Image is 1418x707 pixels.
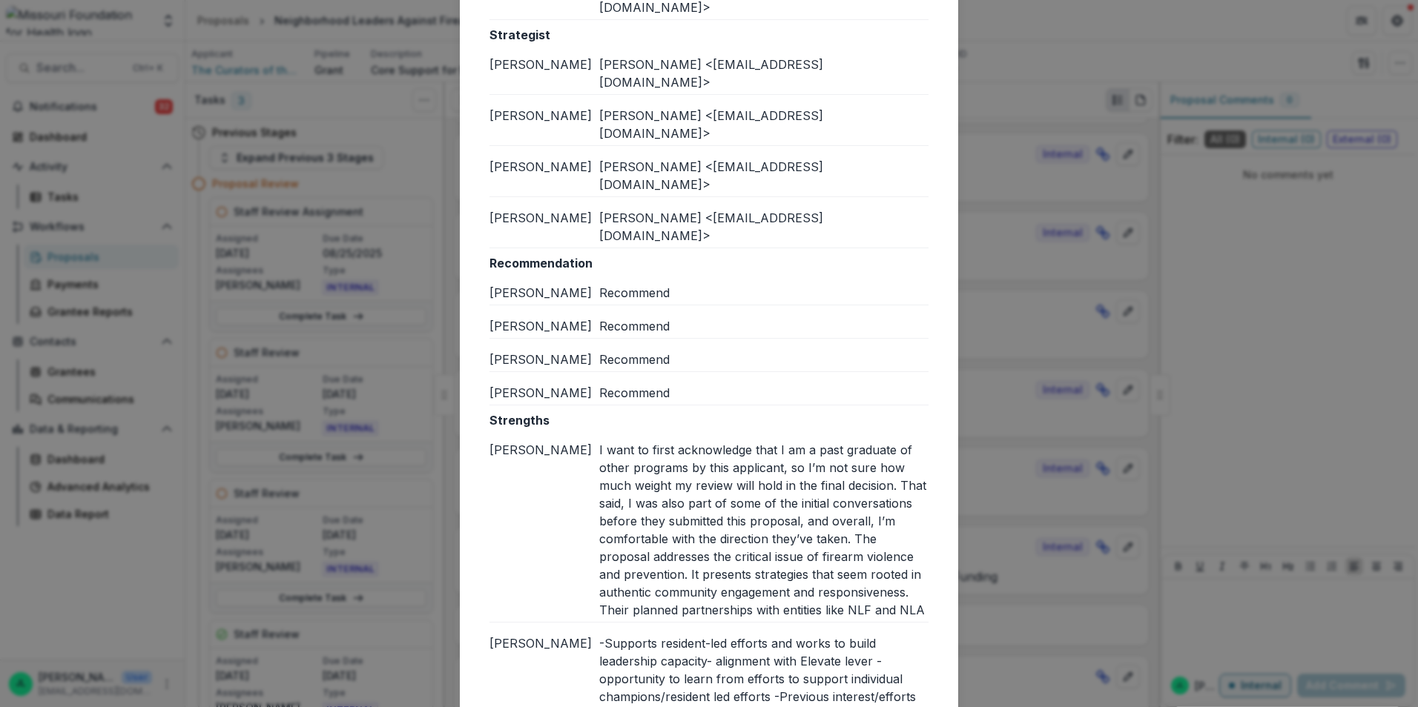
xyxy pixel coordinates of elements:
p: Recommendation [489,254,929,272]
div: Recommend [599,351,929,368]
div: [PERSON_NAME] <[EMAIL_ADDRESS][DOMAIN_NAME]> [599,158,929,193]
div: Recommend [599,384,929,402]
div: [PERSON_NAME] [489,351,599,368]
div: I want to first acknowledge that I am a past graduate of other programs by this applicant, so I’m... [599,441,929,619]
div: [PERSON_NAME] [489,384,599,402]
div: [PERSON_NAME] <[EMAIL_ADDRESS][DOMAIN_NAME]> [599,56,929,91]
div: Recommend [599,284,929,302]
div: [PERSON_NAME] [489,209,599,245]
p: Strengths [489,411,929,429]
div: [PERSON_NAME] [489,158,599,193]
div: [PERSON_NAME] <[EMAIL_ADDRESS][DOMAIN_NAME]> [599,209,929,245]
div: [PERSON_NAME] <[EMAIL_ADDRESS][DOMAIN_NAME]> [599,107,929,142]
div: [PERSON_NAME] [489,441,599,619]
p: Strategist [489,26,929,44]
div: [PERSON_NAME] [489,317,599,335]
div: [PERSON_NAME] [489,107,599,142]
div: [PERSON_NAME] [489,56,599,91]
div: [PERSON_NAME] [489,284,599,302]
div: Recommend [599,317,929,335]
